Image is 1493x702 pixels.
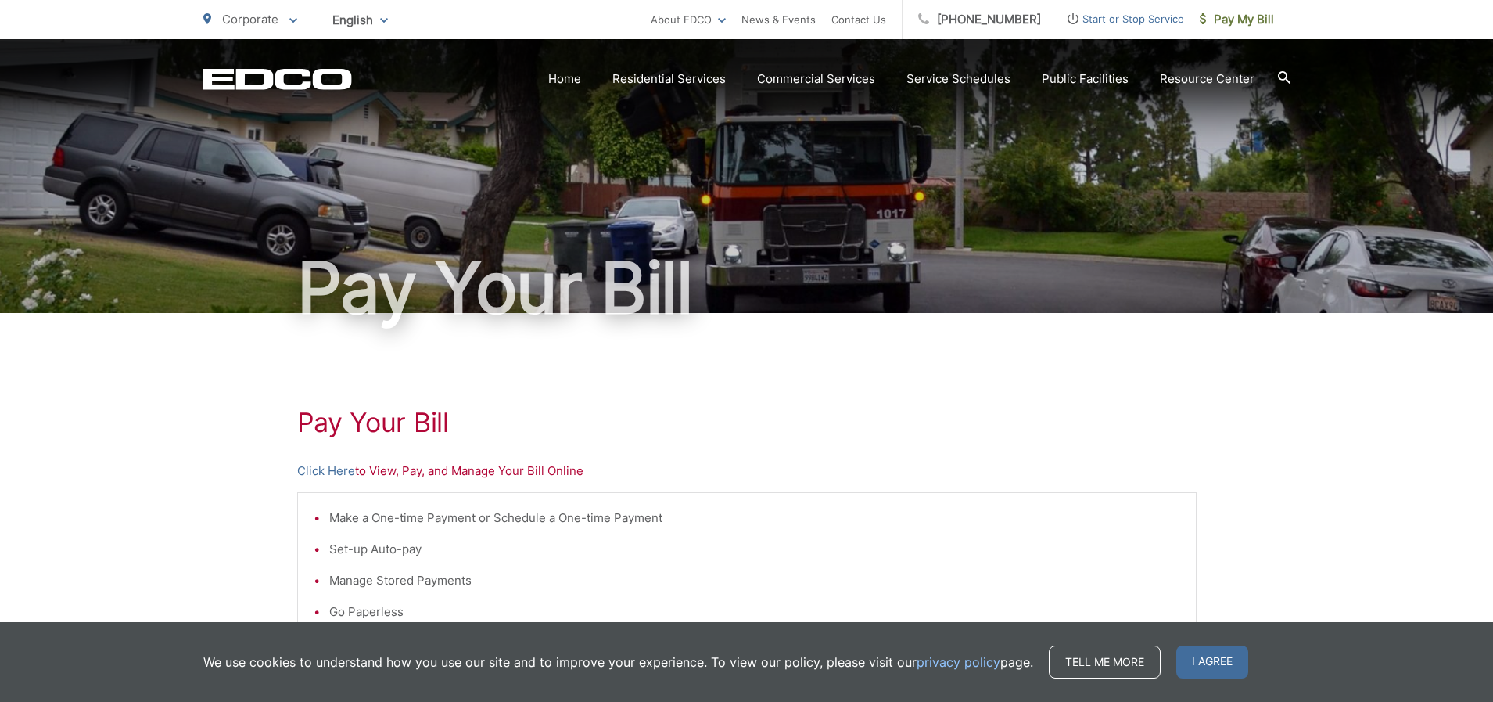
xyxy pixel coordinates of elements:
[1200,10,1274,29] span: Pay My Bill
[329,603,1180,621] li: Go Paperless
[757,70,875,88] a: Commercial Services
[297,407,1197,438] h1: Pay Your Bill
[906,70,1010,88] a: Service Schedules
[831,10,886,29] a: Contact Us
[297,462,1197,481] p: to View, Pay, and Manage Your Bill Online
[651,10,726,29] a: About EDCO
[321,6,400,34] span: English
[203,68,352,90] a: EDCD logo. Return to the homepage.
[297,462,355,481] a: Click Here
[329,509,1180,527] li: Make a One-time Payment or Schedule a One-time Payment
[741,10,816,29] a: News & Events
[222,12,278,27] span: Corporate
[1176,646,1248,679] span: I agree
[917,653,1000,671] a: privacy policy
[329,540,1180,559] li: Set-up Auto-pay
[1049,646,1161,679] a: Tell me more
[203,653,1033,671] p: We use cookies to understand how you use our site and to improve your experience. To view our pol...
[329,571,1180,590] li: Manage Stored Payments
[612,70,726,88] a: Residential Services
[548,70,581,88] a: Home
[1042,70,1129,88] a: Public Facilities
[203,249,1290,327] h1: Pay Your Bill
[1160,70,1254,88] a: Resource Center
